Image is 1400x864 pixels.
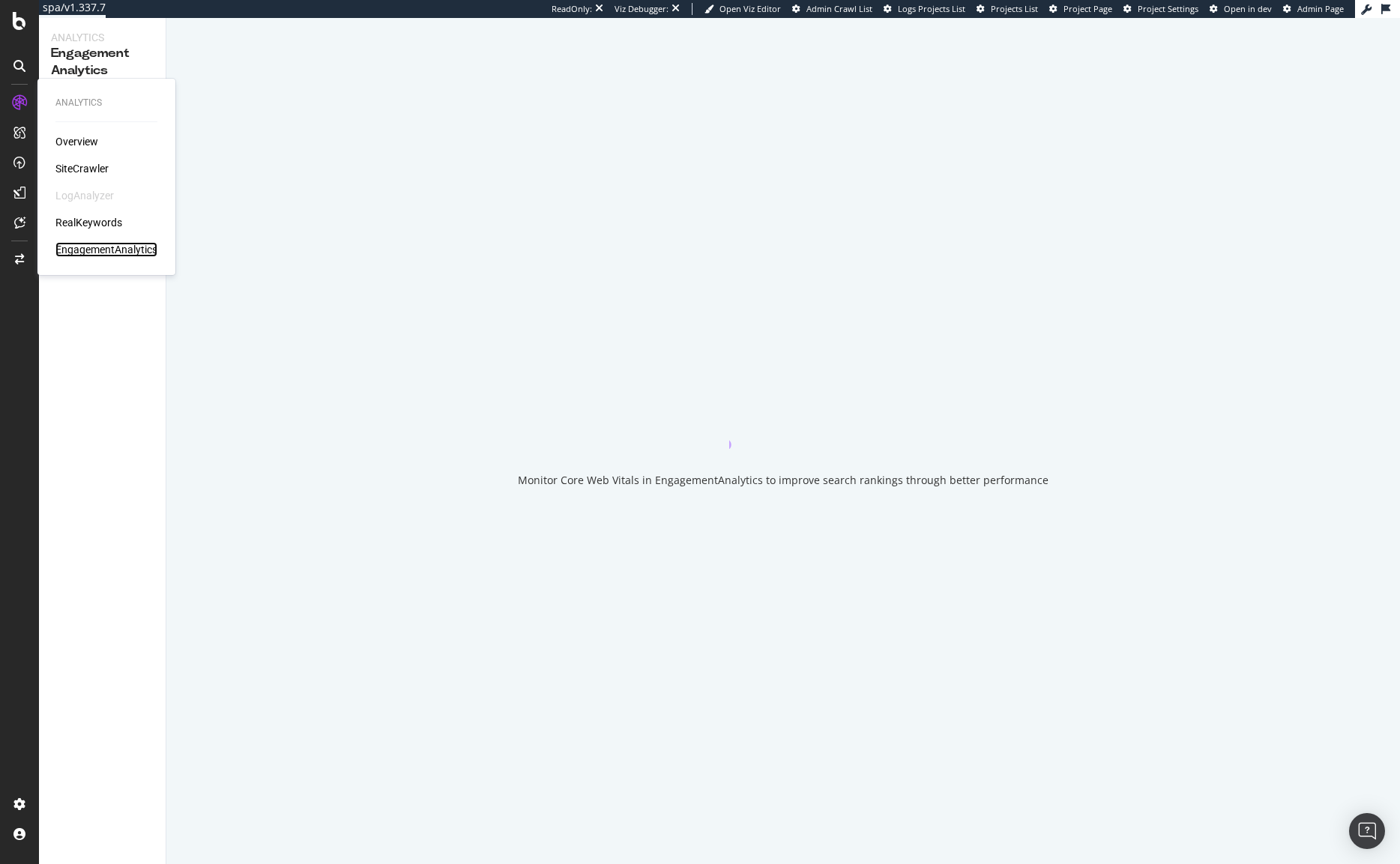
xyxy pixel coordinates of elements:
div: Viz Debugger: [615,3,669,15]
a: Open in dev [1210,3,1272,15]
a: Admin Crawl List [792,3,872,15]
span: Admin Page [1297,3,1344,14]
a: Open Viz Editor [704,3,781,15]
div: Engagement Analytics [51,45,154,79]
span: Project Page [1063,3,1112,14]
a: Logs Projects List [884,3,965,15]
span: Admin Crawl List [806,3,872,14]
div: Analytics [51,30,154,45]
span: Open Viz Editor [719,3,781,14]
div: Analytics [55,97,157,109]
a: Project Page [1049,3,1112,15]
a: Projects List [977,3,1038,15]
div: Open Intercom Messenger [1349,813,1385,849]
span: Projects List [991,3,1038,14]
span: Logs Projects List [898,3,965,14]
div: animation [729,395,837,449]
div: ReadOnly: [552,3,592,15]
a: SiteCrawler [55,161,109,176]
div: Monitor Core Web Vitals in EngagementAnalytics to improve search rankings through better performance [518,473,1049,488]
a: EngagementAnalytics [55,242,157,257]
a: RealKeywords [55,215,122,230]
span: Open in dev [1224,3,1272,14]
a: Overview [55,134,98,149]
div: LogAnalyzer [55,188,114,203]
span: Project Settings [1138,3,1198,14]
a: Admin Page [1283,3,1344,15]
a: Project Settings [1123,3,1198,15]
